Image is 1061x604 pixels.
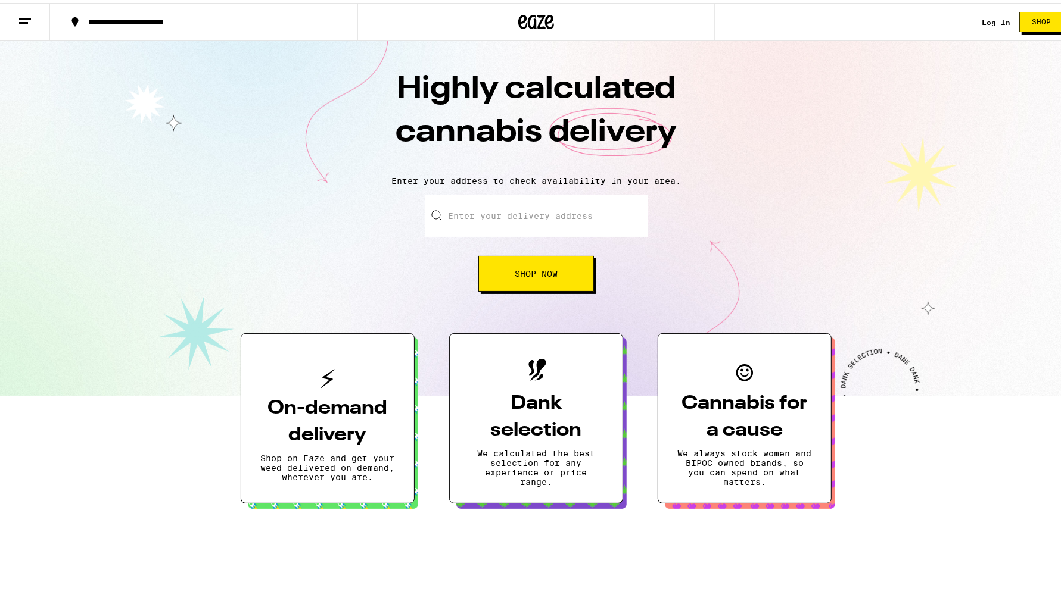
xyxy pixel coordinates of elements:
[478,253,594,289] button: Shop Now
[982,15,1010,23] div: Log In
[260,450,395,479] p: Shop on Eaze and get your weed delivered on demand, wherever you are.
[260,392,395,446] h3: On-demand delivery
[328,65,745,164] h1: Highly calculated cannabis delivery
[469,446,603,484] p: We calculated the best selection for any experience or price range.
[1032,15,1051,23] span: Shop
[12,173,1060,183] p: Enter your address to check availability in your area.
[469,387,603,441] h3: Dank selection
[425,192,648,234] input: Enter your delivery address
[27,8,52,19] span: Help
[677,387,812,441] h3: Cannabis for a cause
[241,330,415,500] button: On-demand deliveryShop on Eaze and get your weed delivered on demand, wherever you are.
[515,267,558,275] span: Shop Now
[449,330,623,500] button: Dank selectionWe calculated the best selection for any experience or price range.
[658,330,832,500] button: Cannabis for a causeWe always stock women and BIPOC owned brands, so you can spend on what matters.
[677,446,812,484] p: We always stock women and BIPOC owned brands, so you can spend on what matters.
